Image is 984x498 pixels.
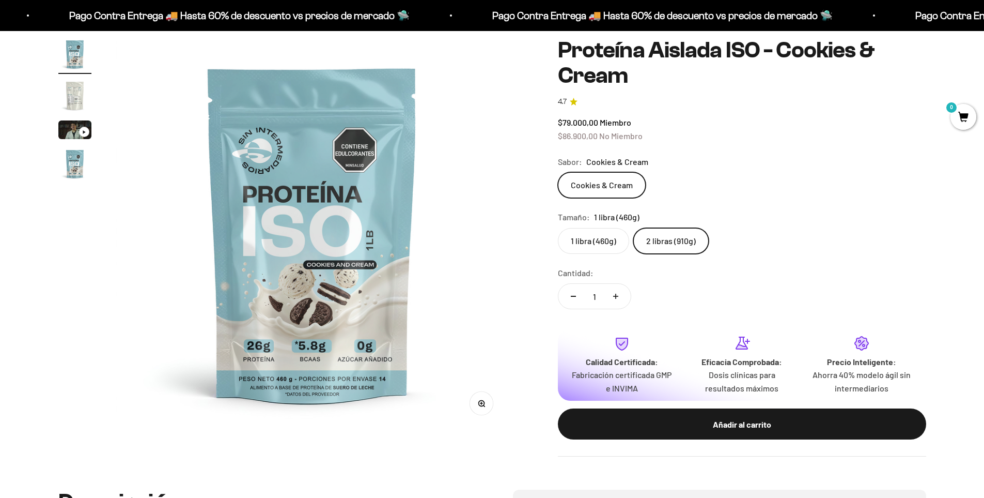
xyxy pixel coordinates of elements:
span: Cookies & Cream [586,155,648,169]
mark: 0 [945,101,958,114]
button: Reducir cantidad [558,284,588,309]
p: Dosis clínicas para resultados máximos [690,368,793,395]
img: Proteína Aislada ISO - Cookies & Cream [58,79,91,112]
p: Pago Contra Entrega 🚚 Hasta 60% de descuento vs precios de mercado 🛸 [463,7,804,24]
p: Fabricación certificada GMP e INVIMA [570,368,674,395]
button: Ir al artículo 3 [58,120,91,142]
strong: Eficacia Comprobada: [701,357,782,367]
button: Ir al artículo 1 [58,38,91,74]
p: Ahorra 40% modelo ágil sin intermediarios [810,368,913,395]
strong: Calidad Certificada: [586,357,658,367]
div: Añadir al carrito [579,418,905,431]
span: 1 libra (460g) [594,210,639,224]
button: Aumentar cantidad [601,284,631,309]
span: $79.000,00 [558,117,598,127]
strong: Precio Inteligente: [827,357,896,367]
button: Ir al artículo 2 [58,79,91,115]
span: No Miembro [599,131,643,141]
span: 4.7 [558,96,567,108]
span: Miembro [600,117,631,127]
a: 4.74.7 de 5.0 estrellas [558,96,926,108]
img: Proteína Aislada ISO - Cookies & Cream [58,38,91,71]
span: $86.900,00 [558,131,598,141]
label: Cantidad: [558,266,593,280]
p: Pago Contra Entrega 🚚 Hasta 60% de descuento vs precios de mercado 🛸 [40,7,381,24]
button: Ir al artículo 4 [58,147,91,184]
legend: Tamaño: [558,210,590,224]
legend: Sabor: [558,155,582,169]
h1: Proteína Aislada ISO - Cookies & Cream [558,38,926,88]
button: Añadir al carrito [558,409,926,440]
a: 0 [950,112,976,124]
img: Proteína Aislada ISO - Cookies & Cream [58,147,91,180]
img: Proteína Aislada ISO - Cookies & Cream [116,38,508,430]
